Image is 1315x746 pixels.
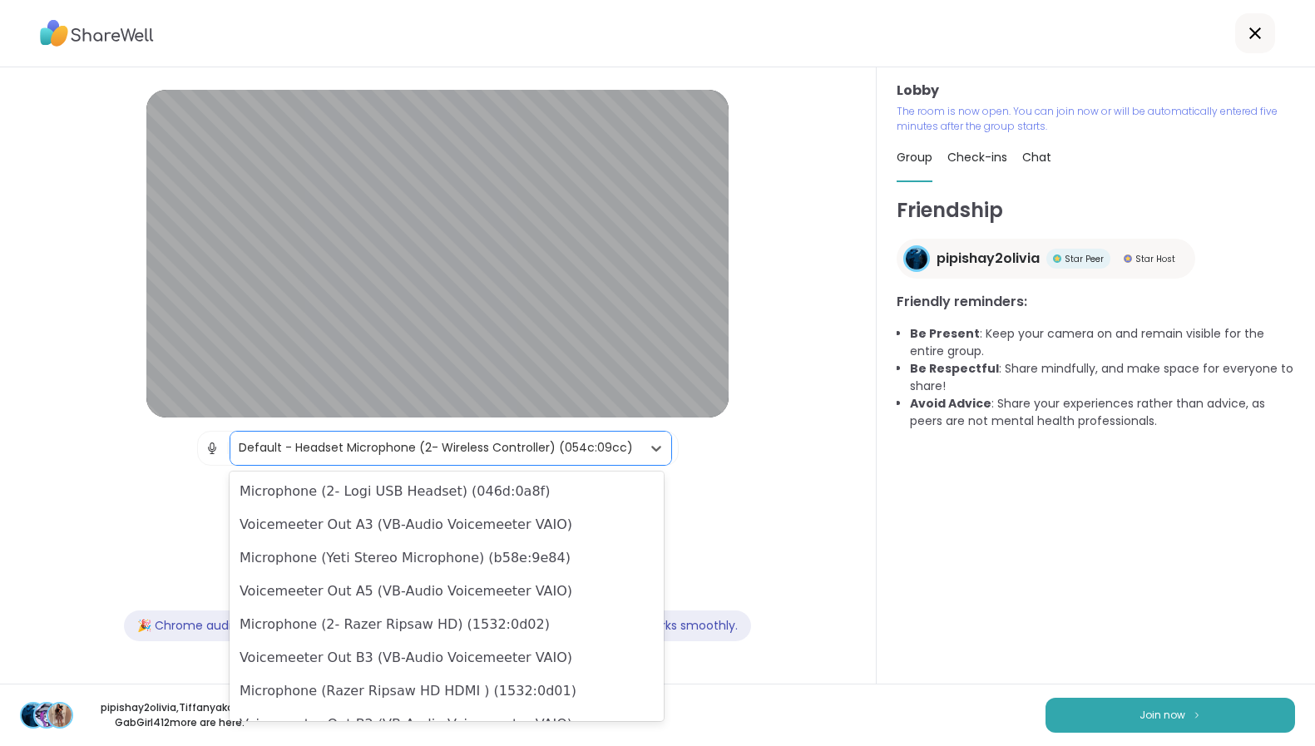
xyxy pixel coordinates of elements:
div: Voicemeeter Out B3 (VB-Audio Voicemeeter VAIO) [230,641,664,674]
button: Join now [1046,698,1295,733]
li: : Share mindfully, and make space for everyone to share! [910,360,1295,395]
img: Tiffanyaka [35,704,58,727]
div: Voicemeeter Out B2 (VB-Audio Voicemeeter VAIO) [230,708,664,741]
img: Star Host [1124,254,1132,263]
h1: Friendship [897,195,1295,225]
b: Be Present [910,325,980,342]
div: Default - Headset Microphone (2- Wireless Controller) (054c:09cc) [239,439,633,457]
div: 🎉 Chrome audio is fixed! If this is your first group, please restart your browser so audio works ... [124,610,751,641]
img: GabGirl412 [48,704,72,727]
li: : Keep your camera on and remain visible for the entire group. [910,325,1295,360]
div: Microphone (Yeti Stereo Microphone) (b58e:9e84) [230,541,664,575]
img: ShareWell Logomark [1192,710,1202,719]
div: Microphone (Razer Ripsaw HD HDMI ) (1532:0d01) [230,674,664,708]
h3: Lobby [897,81,1295,101]
img: pipishay2olivia [22,704,45,727]
b: Avoid Advice [910,395,991,412]
div: Microphone (2- Logi USB Headset) (046d:0a8f) [230,475,664,508]
div: Voicemeeter Out A5 (VB-Audio Voicemeeter VAIO) [230,575,664,608]
span: Star Peer [1065,253,1104,265]
span: pipishay2olivia [937,249,1040,269]
img: Microphone [205,432,220,465]
span: | [226,432,230,465]
span: Star Host [1135,253,1175,265]
img: Star Peer [1053,254,1061,263]
span: Check-ins [947,149,1007,166]
img: pipishay2olivia [906,248,927,269]
h3: Friendly reminders: [897,292,1295,312]
span: Join now [1140,708,1185,723]
img: ShareWell Logo [40,14,154,52]
b: Be Respectful [910,360,999,377]
span: Chat [1022,149,1051,166]
div: Voicemeeter Out A3 (VB-Audio Voicemeeter VAIO) [230,508,664,541]
a: pipishay2oliviapipishay2oliviaStar PeerStar PeerStar HostStar Host [897,239,1195,279]
div: Microphone (2- Razer Ripsaw HD) (1532:0d02) [230,608,664,641]
span: Group [897,149,932,166]
p: pipishay2olivia , Tiffanyaka , and GabGirl412 more are here. [87,700,273,730]
li: : Share your experiences rather than advice, as peers are not mental health professionals. [910,395,1295,430]
p: The room is now open. You can join now or will be automatically entered five minutes after the gr... [897,104,1295,134]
